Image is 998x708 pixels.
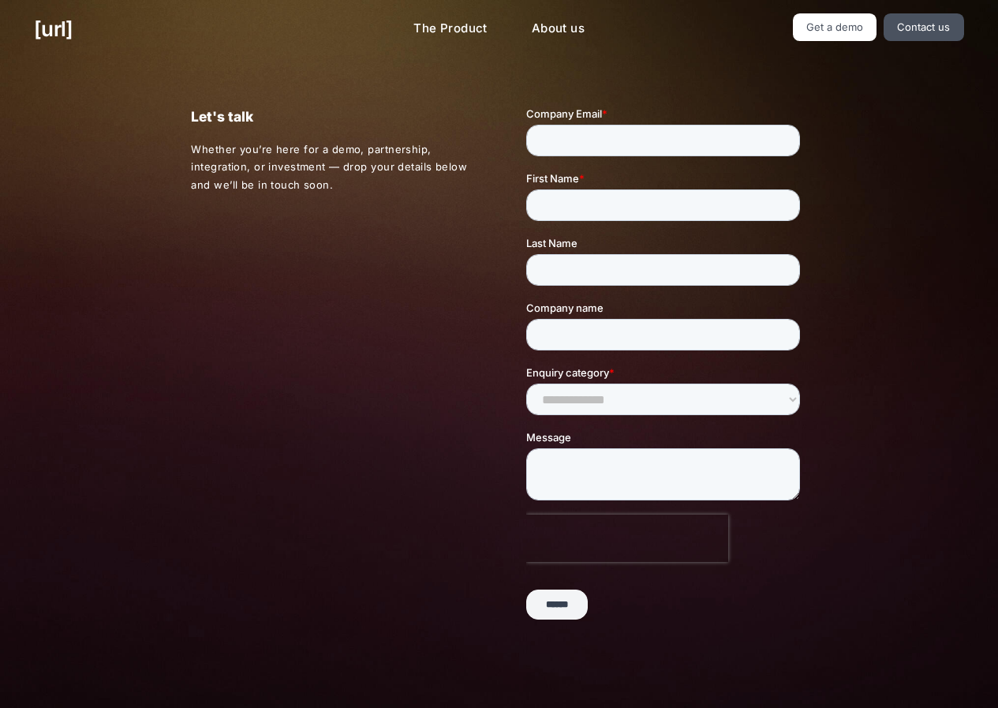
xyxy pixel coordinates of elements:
a: The Product [401,13,500,44]
p: Whether you’re here for a demo, partnership, integration, or investment — drop your details below... [191,140,472,194]
iframe: Form 0 [526,106,806,633]
a: Contact us [884,13,964,41]
a: About us [519,13,597,44]
a: Get a demo [793,13,877,41]
a: [URL] [34,13,73,44]
p: Let's talk [191,106,471,128]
